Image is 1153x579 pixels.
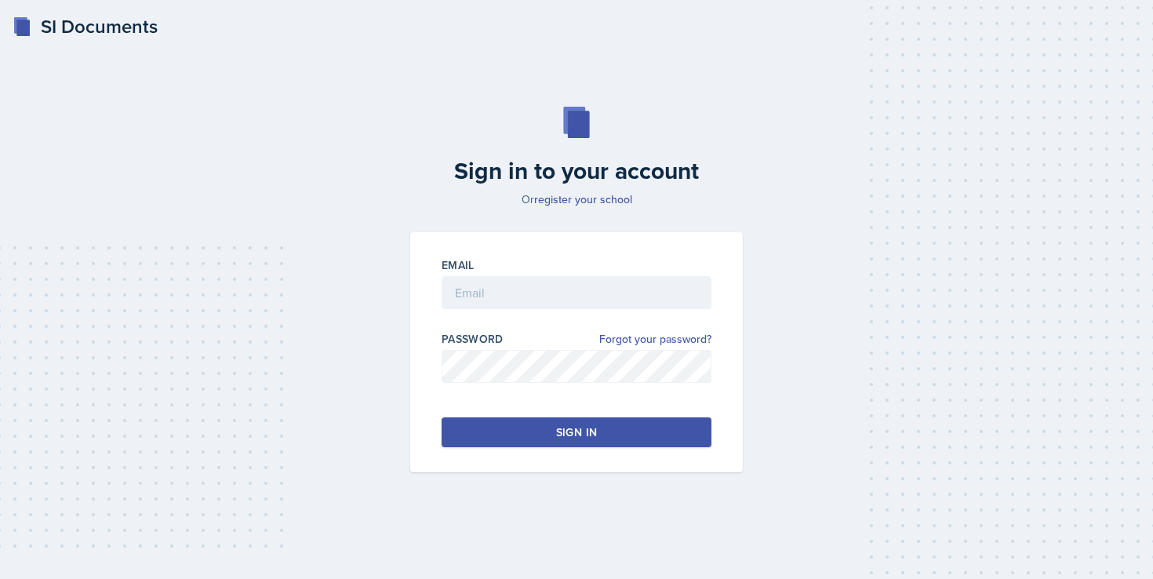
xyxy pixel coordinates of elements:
input: Email [442,276,711,309]
a: SI Documents [13,13,158,41]
a: register your school [534,191,632,207]
label: Password [442,331,504,347]
p: Or [401,191,752,207]
button: Sign in [442,417,711,447]
a: Forgot your password? [599,331,711,348]
h2: Sign in to your account [401,157,752,185]
label: Email [442,257,475,273]
div: Sign in [556,424,597,440]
